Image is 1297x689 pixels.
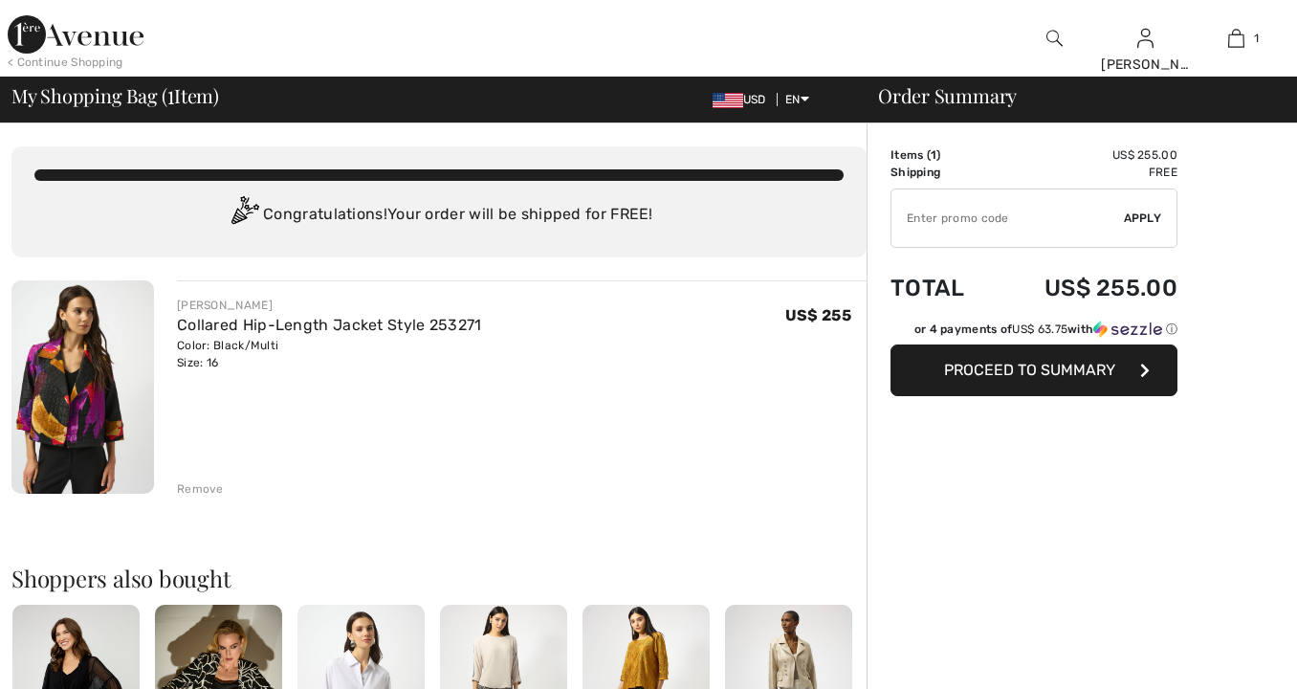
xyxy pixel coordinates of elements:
div: [PERSON_NAME] [177,297,482,314]
td: Items ( ) [890,146,993,164]
span: USD [713,93,774,106]
a: Collared Hip-Length Jacket Style 253271 [177,316,482,334]
div: Congratulations! Your order will be shipped for FREE! [34,196,844,234]
div: [PERSON_NAME] [1101,55,1190,75]
button: Proceed to Summary [890,344,1177,396]
input: Promo code [891,189,1124,247]
h2: Shoppers also bought [11,567,867,589]
span: US$ 255 [785,306,851,324]
img: Congratulation2.svg [225,196,263,234]
div: Remove [177,480,224,498]
span: 1 [931,148,936,162]
span: My Shopping Bag ( Item) [11,86,219,105]
span: EN [785,93,809,106]
span: Proceed to Summary [944,361,1115,379]
a: 1 [1192,27,1281,50]
span: 1 [167,81,174,106]
td: Shipping [890,164,993,181]
img: search the website [1046,27,1063,50]
img: Collared Hip-Length Jacket Style 253271 [11,280,154,494]
div: or 4 payments of with [914,321,1177,338]
img: 1ère Avenue [8,15,143,54]
span: 1 [1254,30,1259,47]
span: Apply [1124,210,1162,227]
img: My Info [1137,27,1154,50]
img: US Dollar [713,93,743,108]
img: My Bag [1228,27,1244,50]
td: Free [993,164,1177,181]
td: US$ 255.00 [993,256,1177,321]
span: US$ 63.75 [1012,322,1067,336]
div: < Continue Shopping [8,54,123,71]
img: Sezzle [1093,321,1162,338]
div: Color: Black/Multi Size: 16 [177,337,482,371]
td: Total [890,256,993,321]
td: US$ 255.00 [993,146,1177,164]
div: or 4 payments ofUS$ 63.75withSezzle Click to learn more about Sezzle [890,321,1177,344]
div: Order Summary [855,86,1286,105]
a: Sign In [1137,29,1154,47]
